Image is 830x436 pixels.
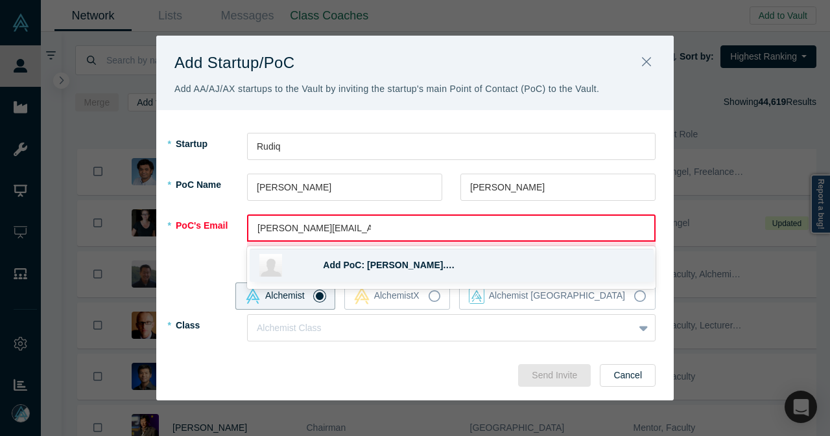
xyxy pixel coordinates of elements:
[174,49,622,97] h1: Add Startup/PoC
[245,288,305,304] div: Alchemist
[174,314,247,337] label: Class
[259,254,282,277] img: new PoC
[518,364,591,387] button: Send Invite
[600,364,656,387] button: Cancel
[318,258,643,272] div: Add PoC: [PERSON_NAME]. …
[633,49,660,77] button: Close
[469,288,484,304] img: alchemist_aj Vault Logo
[354,287,370,304] img: alchemistx Vault Logo
[174,133,247,155] label: Startup
[354,287,420,304] div: AlchemistX
[245,288,261,304] img: alchemist Vault Logo
[469,288,625,304] div: Alchemist [GEOGRAPHIC_DATA]
[174,174,247,196] label: PoC Name
[174,81,599,97] p: Add AA/AJ/AX startups to the Vault by inviting the startup's main Point of Contact (PoC) to the V...
[174,214,247,264] label: PoC's Email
